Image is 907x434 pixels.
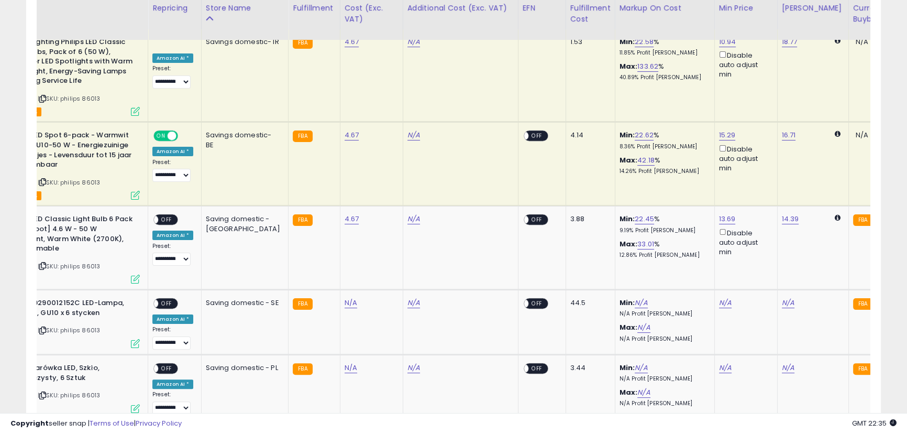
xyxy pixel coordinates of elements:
span: ON [154,132,168,140]
div: 44.5 [570,298,607,308]
a: N/A [345,363,357,373]
div: % [620,156,706,175]
b: Philips Lighting Philips LED Classic GU10 Bulbs, Pack of 6 (50 W), Reflector LED Spotlights with ... [6,37,134,89]
a: Terms of Use [90,418,134,428]
a: N/A [345,298,357,308]
div: Saving domestic - SE [206,298,281,308]
b: Min: [620,298,635,308]
a: N/A [407,37,420,47]
div: Preset: [152,159,193,182]
div: Disable auto adjust min [719,49,769,79]
span: N/A [856,130,868,140]
a: 4.67 [345,130,359,140]
div: Amazon AI * [152,147,193,156]
b: Max: [620,155,638,165]
div: seller snap | | [10,419,182,429]
a: N/A [407,130,420,140]
small: FBA [293,363,312,375]
a: 10.94 [719,37,736,47]
div: Preset: [152,243,193,266]
p: 14.26% Profit [PERSON_NAME] [620,168,706,175]
p: N/A Profit [PERSON_NAME] [620,335,706,343]
a: 4.67 [345,37,359,47]
span: OFF [158,215,175,224]
a: N/A [719,298,732,308]
a: N/A [407,298,420,308]
p: 12.86% Profit [PERSON_NAME] [620,252,706,259]
small: FBA [853,363,872,375]
b: Min: [620,37,635,47]
a: 33.01 [637,239,654,249]
a: 4.67 [345,214,359,224]
div: % [620,240,706,259]
div: Amazon AI * [152,231,193,240]
span: | SKU: philips 86013 [38,178,100,187]
a: 22.62 [635,130,654,140]
div: Store Name [206,3,284,14]
div: 3.88 [570,214,607,224]
a: N/A [635,298,647,308]
small: FBA [853,298,872,310]
a: 42.18 [637,155,655,166]
span: OFF [158,364,175,373]
div: Amazon AI * [152,53,193,63]
p: N/A Profit [PERSON_NAME] [620,310,706,318]
div: [PERSON_NAME] [782,3,844,14]
div: Savings domestic- IR [206,37,281,47]
a: 22.58 [635,37,654,47]
div: Additional Cost (Exc. VAT) [407,3,514,14]
a: N/A [637,322,650,333]
small: FBA [293,214,312,226]
div: Saving domestic - PL [206,363,281,373]
a: N/A [637,387,650,398]
span: | SKU: philips 86013 [38,262,100,270]
div: Disable auto adjust min [719,143,769,173]
small: FBA [293,131,312,142]
div: Repricing [152,3,197,14]
div: Saving domestic - [GEOGRAPHIC_DATA] [206,214,281,233]
div: Savings domestic- BE [206,131,281,149]
p: N/A Profit [PERSON_NAME] [620,400,706,407]
div: EFN [523,3,561,14]
a: 14.39 [782,214,799,224]
b: Max: [620,322,638,332]
b: Philips LED Classic Light Bulb 6 Pack [GU10 Spot] 4.6 W - 50 W Equivalent, Warm White (2700K), No... [6,214,134,256]
a: N/A [719,363,732,373]
b: Max: [620,61,638,71]
a: Privacy Policy [136,418,182,428]
strong: Copyright [10,418,49,428]
span: OFF [528,215,545,224]
div: Cost (Exc. VAT) [345,3,399,25]
span: | SKU: philips 86013 [38,94,100,103]
a: N/A [782,363,794,373]
div: Min Price [719,3,773,14]
a: N/A [407,363,420,373]
a: 13.69 [719,214,736,224]
span: OFF [528,132,545,140]
div: Preset: [152,65,193,89]
div: % [620,37,706,57]
a: N/A [635,363,647,373]
p: 9.19% Profit [PERSON_NAME] [620,227,706,234]
div: Amazon AI * [152,379,193,389]
div: Fulfillment [293,3,335,14]
a: 22.45 [635,214,654,224]
a: 18.77 [782,37,798,47]
a: N/A [407,214,420,224]
div: % [620,62,706,81]
div: % [620,214,706,234]
small: FBA [293,37,312,49]
p: 11.85% Profit [PERSON_NAME] [620,49,706,57]
a: 15.29 [719,130,736,140]
div: Markup on Cost [620,3,710,14]
div: Preset: [152,326,193,350]
small: FBA [853,214,872,226]
b: Max: [620,239,638,249]
div: Fulfillment Cost [570,3,611,25]
div: 4.14 [570,131,607,140]
div: Amazon AI * [152,314,193,324]
span: OFF [176,132,193,140]
span: OFF [528,299,545,308]
div: Preset: [152,391,193,415]
span: N/A [856,37,868,47]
